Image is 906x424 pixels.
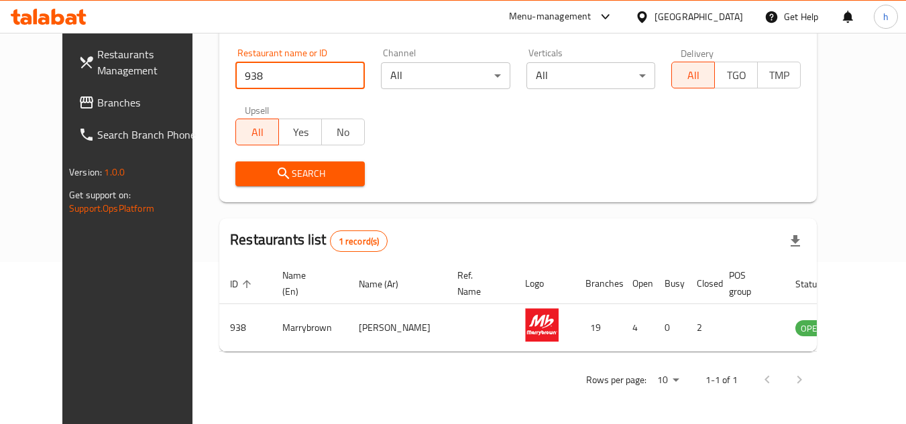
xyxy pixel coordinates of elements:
span: Name (En) [282,267,332,299]
label: Delivery [681,48,714,58]
div: Rows per page: [652,370,684,391]
table: enhanced table [219,263,901,352]
th: Closed [686,263,718,304]
button: Yes [278,119,322,145]
span: Branches [97,94,203,111]
th: Busy [654,263,686,304]
input: Search for restaurant name or ID.. [235,62,365,89]
button: All [235,119,279,145]
td: [PERSON_NAME] [348,304,447,352]
span: TMP [763,66,795,85]
span: Ref. Name [457,267,498,299]
p: Rows per page: [586,372,646,388]
th: Branches [575,263,622,304]
td: 4 [622,304,654,352]
button: All [671,62,715,88]
td: 19 [575,304,622,352]
span: Get support on: [69,186,131,204]
span: Restaurants Management [97,46,203,78]
span: Status [795,276,839,292]
a: Branches [68,86,214,119]
td: 2 [686,304,718,352]
div: All [526,62,656,89]
span: Name (Ar) [359,276,416,292]
span: Version: [69,163,102,181]
div: OPEN [795,320,828,336]
a: Restaurants Management [68,38,214,86]
td: 938 [219,304,272,352]
img: Marrybrown [525,308,559,342]
button: TGO [714,62,758,88]
span: All [677,66,710,85]
a: Search Branch Phone [68,119,214,151]
span: Yes [284,123,317,142]
div: Export file [779,225,811,257]
h2: Restaurants list [230,230,388,252]
span: ID [230,276,256,292]
p: 1-1 of 1 [705,372,738,388]
button: No [321,119,365,145]
label: Upsell [245,105,270,115]
span: TGO [720,66,752,85]
span: OPEN [795,321,828,336]
button: Search [235,161,365,186]
td: 0 [654,304,686,352]
div: [GEOGRAPHIC_DATA] [655,9,743,24]
h2: Restaurant search [235,16,801,36]
td: Marrybrown [272,304,348,352]
th: Open [622,263,654,304]
button: TMP [757,62,801,88]
div: Menu-management [509,9,591,25]
span: All [241,123,274,142]
th: Logo [514,263,575,304]
span: 1.0.0 [104,163,125,181]
span: h [883,9,889,24]
div: Total records count [330,230,388,252]
a: Support.OpsPlatform [69,200,154,217]
span: POS group [729,267,769,299]
span: Search [246,165,354,182]
div: All [381,62,510,89]
span: 1 record(s) [331,235,388,248]
span: Search Branch Phone [97,127,203,143]
span: No [327,123,359,142]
